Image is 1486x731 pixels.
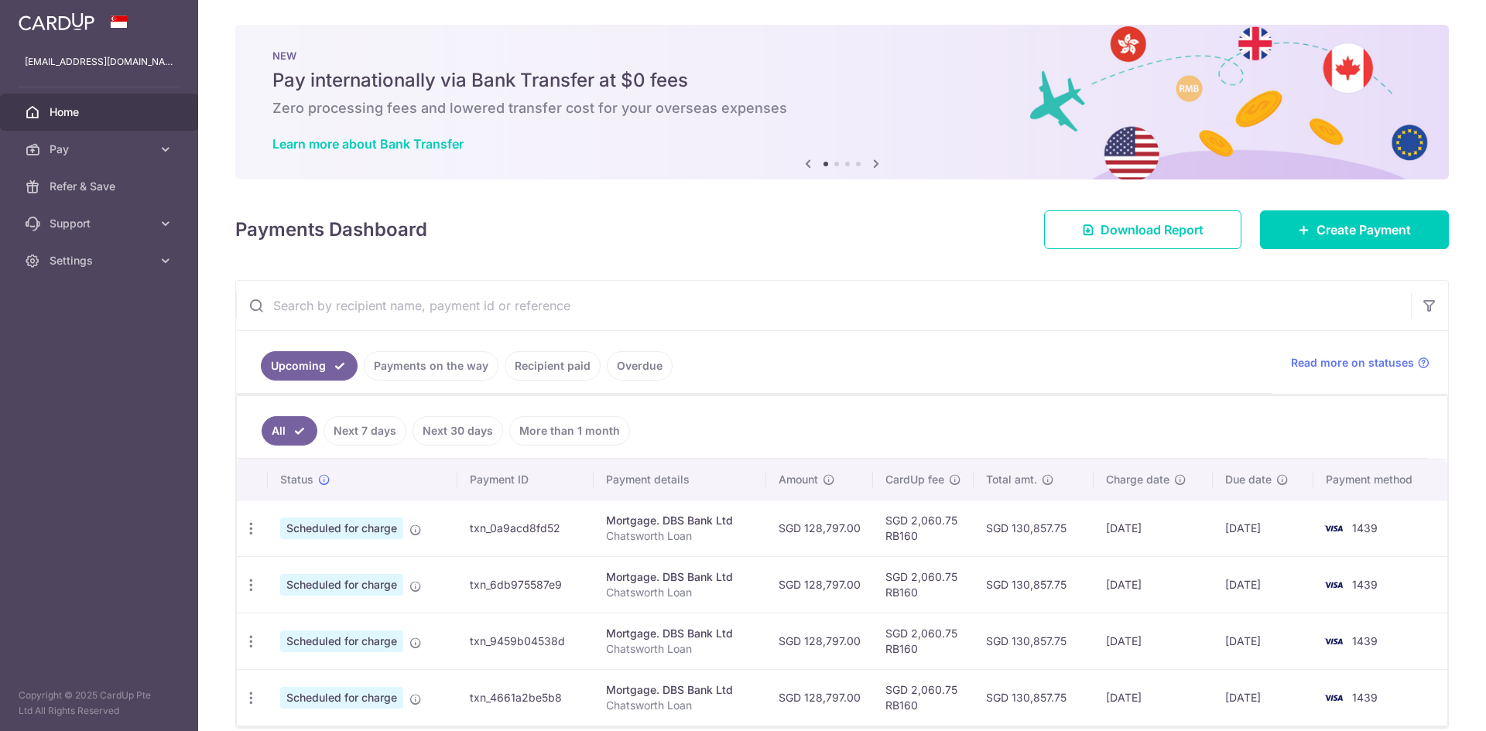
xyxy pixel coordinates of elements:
span: Settings [50,253,152,268]
img: Bank Card [1318,688,1349,707]
td: SGD 128,797.00 [766,669,873,726]
a: Next 7 days [324,416,406,446]
td: txn_0a9acd8fd52 [457,500,594,556]
td: SGD 130,857.75 [974,669,1094,726]
p: Chatsworth Loan [606,528,754,544]
td: [DATE] [1213,500,1313,556]
p: NEW [272,50,1412,62]
h5: Pay internationally via Bank Transfer at $0 fees [272,68,1412,93]
span: 1439 [1352,521,1378,535]
td: SGD 2,060.75 RB160 [873,556,974,613]
span: 1439 [1352,691,1378,704]
p: [EMAIL_ADDRESS][DOMAIN_NAME] [25,54,173,70]
span: Total amt. [986,472,1037,487]
img: Bank Card [1318,519,1349,538]
span: Scheduled for charge [280,518,403,539]
td: SGD 2,060.75 RB160 [873,613,974,669]
span: 1439 [1352,634,1378,647]
a: Create Payment [1260,210,1449,249]
a: All [262,416,317,446]
td: SGD 130,857.75 [974,556,1094,613]
td: [DATE] [1094,669,1214,726]
span: Scheduled for charge [280,574,403,596]
td: [DATE] [1094,500,1214,556]
a: Learn more about Bank Transfer [272,136,464,152]
div: Mortgage. DBS Bank Ltd [606,682,754,698]
td: txn_6db975587e9 [457,556,594,613]
div: Mortgage. DBS Bank Ltd [606,569,754,585]
span: Refer & Save [50,179,152,194]
th: Payment ID [457,459,594,500]
td: SGD 2,060.75 RB160 [873,669,974,726]
a: Overdue [607,351,673,381]
span: Read more on statuses [1291,355,1414,371]
td: [DATE] [1094,613,1214,669]
img: Bank transfer banner [235,25,1449,179]
th: Payment details [594,459,766,500]
h4: Payments Dashboard [235,216,427,244]
span: Due date [1225,472,1272,487]
td: SGD 130,857.75 [974,613,1094,669]
input: Search by recipient name, payment id or reference [236,281,1411,330]
span: Support [50,216,152,231]
td: [DATE] [1213,669,1313,726]
th: Payment method [1313,459,1447,500]
a: Upcoming [261,351,358,381]
td: SGD 128,797.00 [766,556,873,613]
span: Download Report [1101,220,1204,239]
span: Amount [779,472,818,487]
span: Home [50,104,152,120]
td: SGD 128,797.00 [766,500,873,556]
span: Pay [50,142,152,157]
td: SGD 128,797.00 [766,613,873,669]
img: CardUp [19,12,94,31]
p: Chatsworth Loan [606,698,754,713]
span: Scheduled for charge [280,630,403,652]
a: More than 1 month [509,416,630,446]
td: txn_4661a2be5b8 [457,669,594,726]
p: Chatsworth Loan [606,585,754,600]
a: Recipient paid [505,351,601,381]
a: Next 30 days [413,416,503,446]
span: Create Payment [1317,220,1411,239]
span: Scheduled for charge [280,687,403,709]
td: SGD 2,060.75 RB160 [873,500,974,556]
td: [DATE] [1094,556,1214,613]
h6: Zero processing fees and lowered transfer cost for your overseas expenses [272,99,1412,118]
span: Status [280,472,313,487]
td: SGD 130,857.75 [974,500,1094,556]
img: Bank Card [1318,576,1349,594]
td: [DATE] [1213,613,1313,669]
td: txn_9459b04538d [457,613,594,669]
div: Mortgage. DBS Bank Ltd [606,626,754,641]
a: Read more on statuses [1291,355,1430,371]
img: Bank Card [1318,632,1349,651]
a: Payments on the way [364,351,498,381]
span: 1439 [1352,578,1378,591]
a: Download Report [1044,210,1241,249]
span: CardUp fee [885,472,944,487]
div: Mortgage. DBS Bank Ltd [606,513,754,528]
span: Charge date [1106,472,1169,487]
td: [DATE] [1213,556,1313,613]
p: Chatsworth Loan [606,641,754,657]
